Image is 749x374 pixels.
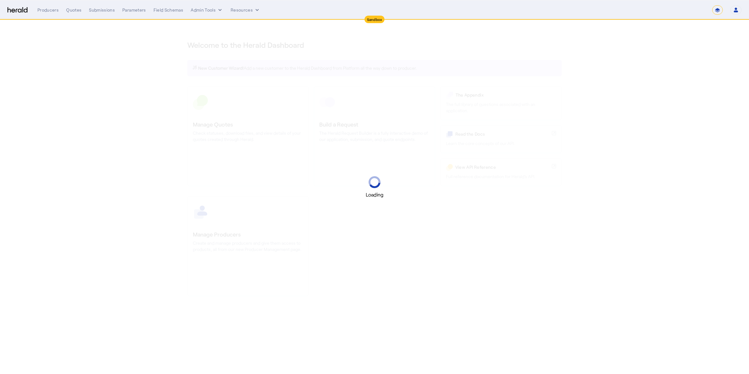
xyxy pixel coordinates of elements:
div: Sandbox [365,16,385,23]
div: Submissions [89,7,115,13]
div: Producers [37,7,59,13]
button: Resources dropdown menu [231,7,260,13]
div: Parameters [122,7,146,13]
button: internal dropdown menu [191,7,223,13]
div: Quotes [66,7,81,13]
div: Field Schemas [154,7,184,13]
img: Herald Logo [7,7,27,13]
